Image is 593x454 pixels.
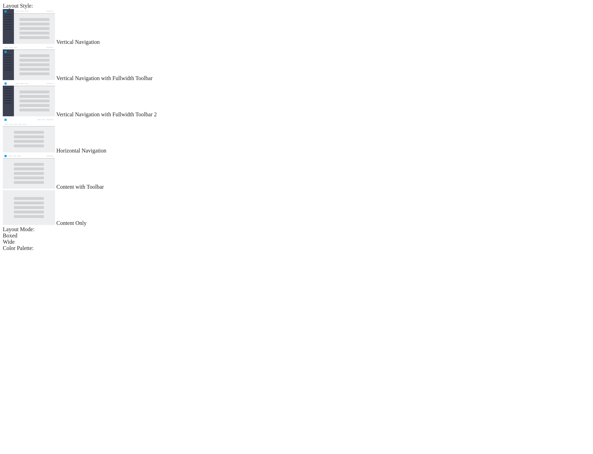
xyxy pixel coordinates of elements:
[3,154,590,190] md-radio-button: Content with Toolbar
[3,45,55,80] img: vertical-nav-with-full-toolbar.jpg
[3,3,590,9] div: Layout Style:
[56,148,106,154] span: Horizontal Navigation
[56,111,157,117] span: Vertical Navigation with Fullwidth Toolbar 2
[3,233,590,239] md-radio-button: Boxed
[56,39,100,45] span: Vertical Navigation
[3,9,55,44] img: vertical-nav.jpg
[3,226,590,233] div: Layout Mode:
[3,118,55,152] img: horizontal-nav.jpg
[3,239,590,245] md-radio-button: Wide
[56,220,87,226] span: Content Only
[56,184,104,190] span: Content with Toolbar
[3,9,590,45] md-radio-button: Vertical Navigation
[3,190,590,226] md-radio-button: Content Only
[3,118,590,154] md-radio-button: Horizontal Navigation
[3,154,55,189] img: content-with-toolbar.jpg
[3,245,590,251] div: Color Palette:
[56,75,153,81] span: Vertical Navigation with Fullwidth Toolbar
[3,45,590,81] md-radio-button: Vertical Navigation with Fullwidth Toolbar
[3,190,55,225] img: content-only.jpg
[3,81,590,118] md-radio-button: Vertical Navigation with Fullwidth Toolbar 2
[3,81,55,116] img: vertical-nav-with-full-toolbar-2.jpg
